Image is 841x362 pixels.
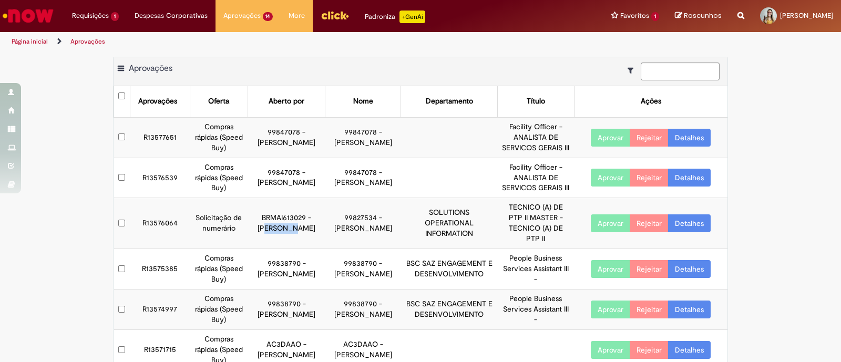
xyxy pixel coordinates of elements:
p: +GenAi [399,11,425,23]
a: Página inicial [12,37,48,46]
a: Detalhes [668,301,711,318]
span: [PERSON_NAME] [780,11,833,20]
div: Padroniza [365,11,425,23]
td: People Business Services Assistant III - [498,289,575,330]
button: Aprovar [591,129,630,147]
td: Compras rápidas (Speed Buy) [190,158,248,198]
img: click_logo_yellow_360x200.png [321,7,349,23]
td: Facility Officer - ANALISTA DE SERVICOS GERAIS III [498,158,575,198]
button: Rejeitar [630,214,669,232]
td: Compras rápidas (Speed Buy) [190,249,248,289]
td: 99838790 - [PERSON_NAME] [325,249,401,289]
ul: Trilhas de página [8,32,553,51]
button: Rejeitar [630,301,669,318]
button: Aprovar [591,301,630,318]
th: Aprovações [130,86,190,117]
td: BSC SAZ ENGAGEMENT E DESENVOLVIMENTO [401,289,498,330]
button: Aprovar [591,341,630,359]
div: Oferta [208,96,229,107]
div: Título [527,96,545,107]
td: R13576539 [130,158,190,198]
span: More [289,11,305,21]
td: BRMAI613029 - [PERSON_NAME] [248,198,325,249]
td: Facility Officer - ANALISTA DE SERVICOS GERAIS III [498,117,575,158]
span: Favoritos [620,11,649,21]
td: R13575385 [130,249,190,289]
td: 99847078 - [PERSON_NAME] [325,158,401,198]
td: 99838790 - [PERSON_NAME] [248,289,325,330]
div: Nome [353,96,373,107]
button: Aprovar [591,260,630,278]
td: TECNICO (A) DE PTP II MASTER - TECNICO (A) DE PTP II [498,198,575,249]
a: Aprovações [70,37,105,46]
a: Rascunhos [675,11,722,21]
td: 99838790 - [PERSON_NAME] [325,289,401,330]
button: Rejeitar [630,129,669,147]
button: Aprovar [591,169,630,187]
td: Solicitação de numerário [190,198,248,249]
button: Rejeitar [630,341,669,359]
a: Detalhes [668,169,711,187]
span: Rascunhos [684,11,722,20]
div: Ações [641,96,661,107]
button: Aprovar [591,214,630,232]
td: SOLUTIONS OPERATIONAL INFORMATION [401,198,498,249]
span: 1 [111,12,119,21]
td: Compras rápidas (Speed Buy) [190,117,248,158]
button: Rejeitar [630,169,669,187]
td: R13576064 [130,198,190,249]
div: Aprovações [138,96,177,107]
a: Detalhes [668,260,711,278]
span: Despesas Corporativas [135,11,208,21]
div: Departamento [426,96,473,107]
span: Aprovações [129,63,172,74]
a: Detalhes [668,341,711,359]
a: Detalhes [668,129,711,147]
span: 1 [651,12,659,21]
a: Detalhes [668,214,711,232]
span: Aprovações [223,11,261,21]
td: R13577651 [130,117,190,158]
td: 99827534 - [PERSON_NAME] [325,198,401,249]
td: BSC SAZ ENGAGEMENT E DESENVOLVIMENTO [401,249,498,289]
td: People Business Services Assistant III - [498,249,575,289]
span: 14 [263,12,273,21]
i: Mostrar filtros para: Suas Solicitações [628,67,639,74]
td: 99847078 - [PERSON_NAME] [325,117,401,158]
img: ServiceNow [1,5,55,26]
td: 99847078 - [PERSON_NAME] [248,158,325,198]
button: Rejeitar [630,260,669,278]
td: 99838790 - [PERSON_NAME] [248,249,325,289]
td: R13574997 [130,289,190,330]
div: Aberto por [269,96,304,107]
td: Compras rápidas (Speed Buy) [190,289,248,330]
td: 99847078 - [PERSON_NAME] [248,117,325,158]
span: Requisições [72,11,109,21]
